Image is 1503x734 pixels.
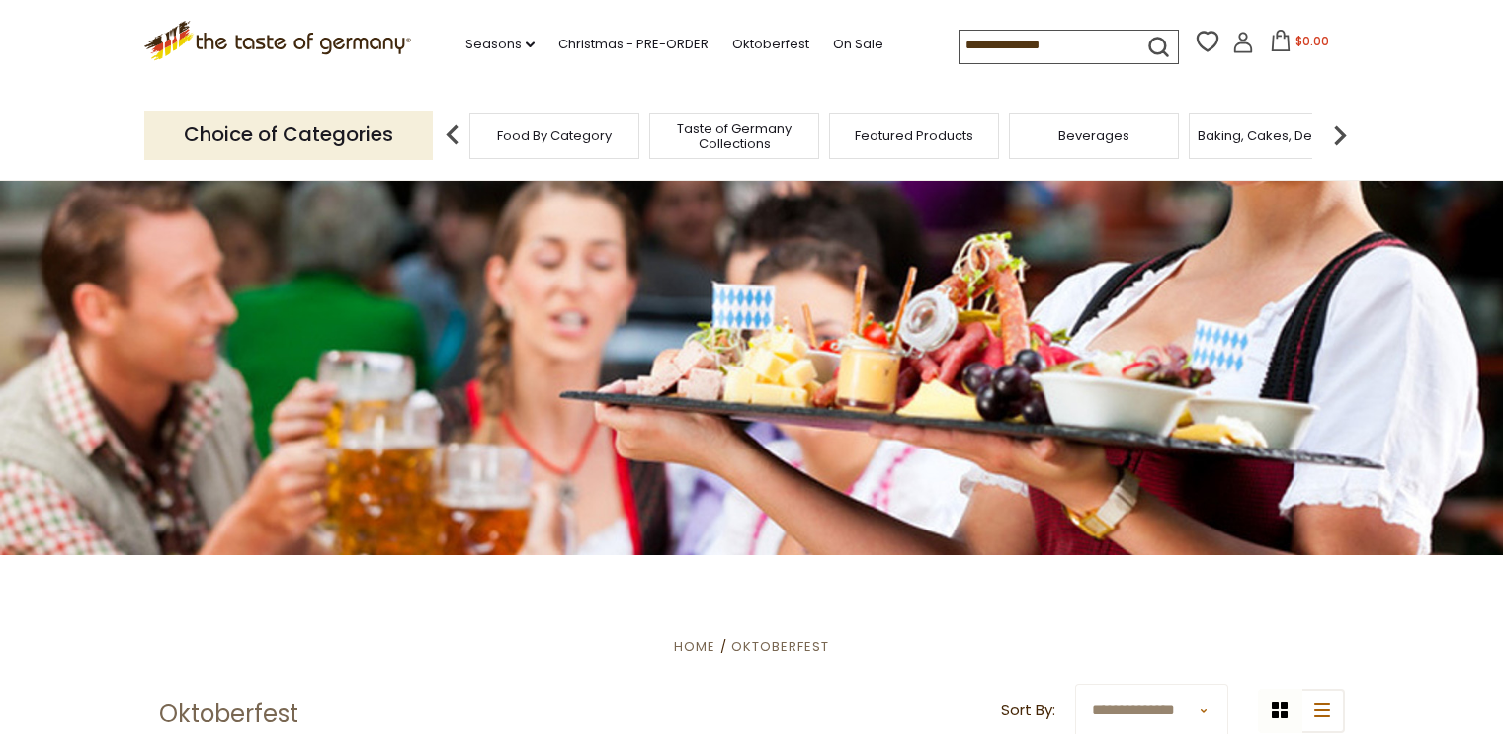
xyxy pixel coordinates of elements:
[144,111,433,159] p: Choice of Categories
[1058,128,1129,143] a: Beverages
[1258,30,1342,59] button: $0.00
[497,128,612,143] a: Food By Category
[655,122,813,151] a: Taste of Germany Collections
[732,34,809,55] a: Oktoberfest
[159,699,298,729] h1: Oktoberfest
[855,128,973,143] a: Featured Products
[1320,116,1360,155] img: next arrow
[1001,698,1055,723] label: Sort By:
[433,116,472,155] img: previous arrow
[731,637,829,656] a: Oktoberfest
[833,34,883,55] a: On Sale
[465,34,535,55] a: Seasons
[674,637,715,656] a: Home
[558,34,709,55] a: Christmas - PRE-ORDER
[1198,128,1351,143] a: Baking, Cakes, Desserts
[1295,33,1329,49] span: $0.00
